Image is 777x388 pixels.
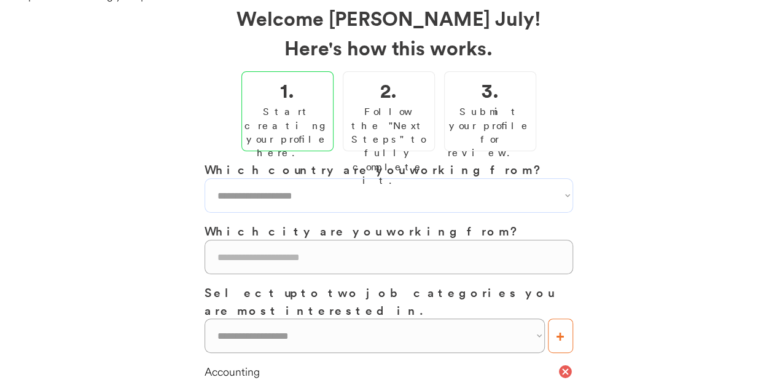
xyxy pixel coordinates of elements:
button: cancel [558,364,573,379]
h2: 3. [482,75,499,105]
div: Accounting [205,364,558,379]
h2: 1. [280,75,294,105]
h3: Select up to two job categories you are most interested in. [205,283,573,319]
div: Follow the "Next Steps" to fully complete it. [346,105,431,187]
div: Start creating your profile here. [244,105,330,160]
div: Submit your profile for review. [448,105,533,160]
h2: 2. [380,75,397,105]
button: + [548,319,573,353]
h2: Welcome [PERSON_NAME] July! Here's how this works. [205,3,573,62]
h3: Which city are you working from? [205,222,573,240]
h3: Which country are you working from? [205,160,573,178]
